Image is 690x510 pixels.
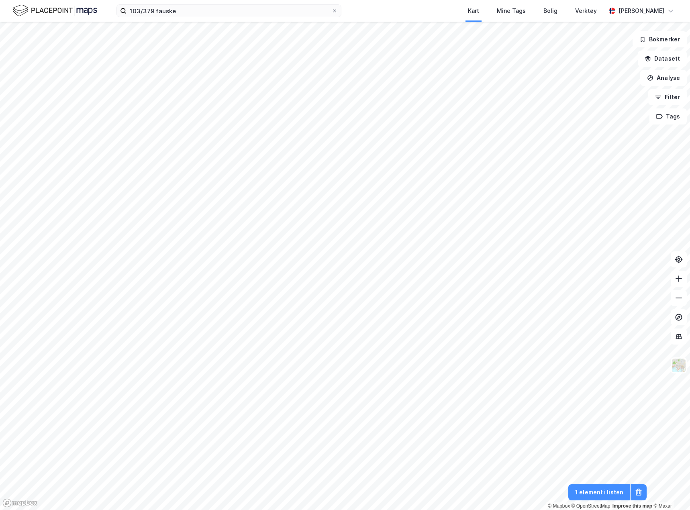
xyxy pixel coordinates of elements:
div: [PERSON_NAME] [619,6,664,16]
div: Kart [468,6,479,16]
button: Analyse [640,70,687,86]
button: Datasett [638,51,687,67]
img: Z [671,358,686,373]
div: Verktøy [575,6,597,16]
input: Søk på adresse, matrikkel, gårdeiere, leietakere eller personer [127,5,331,17]
iframe: Chat Widget [650,471,690,510]
button: Filter [648,89,687,105]
button: Tags [649,108,687,124]
a: Mapbox [548,503,570,509]
button: 1 element i listen [568,484,630,500]
div: Kontrollprogram for chat [650,471,690,510]
div: Mine Tags [497,6,526,16]
a: Improve this map [612,503,652,509]
a: Mapbox homepage [2,498,38,508]
div: Bolig [543,6,557,16]
button: Bokmerker [633,31,687,47]
a: OpenStreetMap [572,503,610,509]
img: logo.f888ab2527a4732fd821a326f86c7f29.svg [13,4,97,18]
